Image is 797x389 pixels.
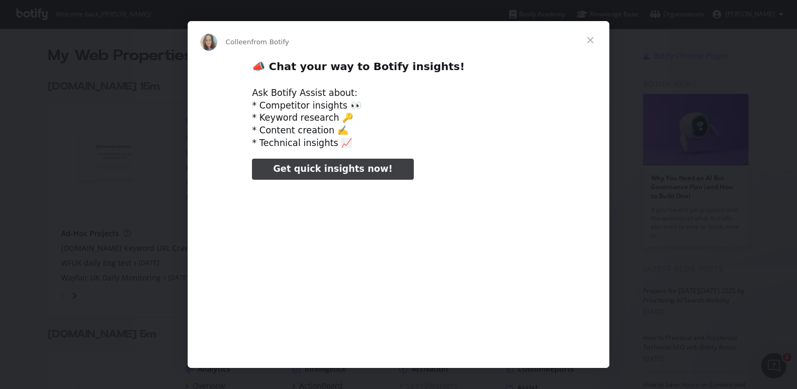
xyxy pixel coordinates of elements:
[252,159,413,180] a: Get quick insights now!
[252,60,545,79] h2: 📣 Chat your way to Botify insights!
[226,38,251,46] span: Colleen
[252,87,545,150] div: Ask Botify Assist about: * Competitor insights 👀 * Keyword research 🔑 * Content creation ✍️ * Tec...
[571,21,609,59] span: Close
[273,163,392,174] span: Get quick insights now!
[200,34,217,51] img: Profile image for Colleen
[251,38,289,46] span: from Botify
